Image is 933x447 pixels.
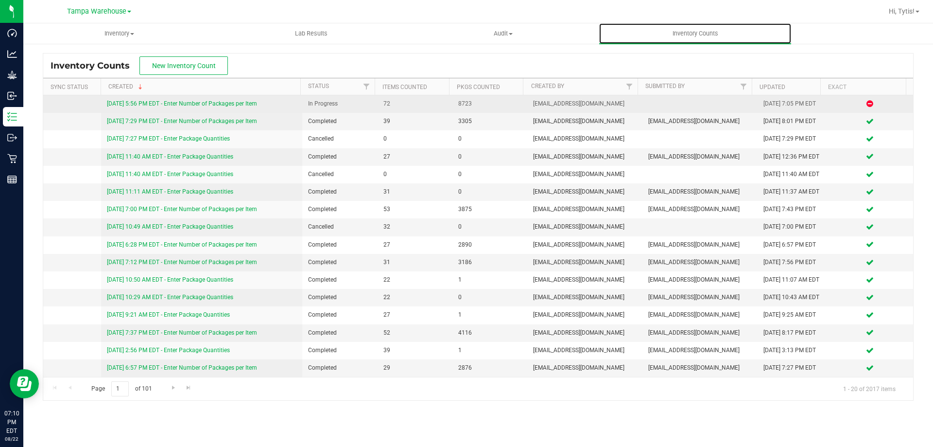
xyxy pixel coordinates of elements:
a: Created [108,83,144,90]
a: [DATE] 5:56 PM EDT - Enter Number of Packages per Item [107,100,257,107]
span: Completed [308,328,371,338]
span: Completed [308,363,371,373]
a: Items Counted [382,84,427,90]
a: [DATE] 9:21 AM EDT - Enter Package Quantities [107,311,230,318]
a: [DATE] 10:49 AM EDT - Enter Package Quantities [107,223,233,230]
span: 0 [458,134,521,143]
div: [DATE] 3:13 PM EDT [763,346,821,355]
a: Status [308,83,329,89]
div: [DATE] 11:40 AM EDT [763,170,821,179]
span: 8723 [458,99,521,108]
a: [DATE] 7:00 PM EDT - Enter Number of Packages per Item [107,206,257,213]
span: 1 [458,310,521,320]
div: [DATE] 7:05 PM EDT [763,99,821,108]
span: 3875 [458,205,521,214]
div: [DATE] 6:57 PM EDT [763,240,821,250]
span: 27 [383,240,447,250]
a: Audit [407,23,599,44]
span: [EMAIL_ADDRESS][DOMAIN_NAME] [533,275,637,285]
span: [EMAIL_ADDRESS][DOMAIN_NAME] [533,134,637,143]
div: [DATE] 7:56 PM EDT [763,258,821,267]
div: [DATE] 11:37 AM EDT [763,187,821,197]
span: 1 - 20 of 2017 items [835,381,903,396]
a: Go to the next page [166,381,180,394]
span: 0 [458,222,521,232]
span: Completed [308,310,371,320]
div: [DATE] 7:27 PM EDT [763,363,821,373]
span: [EMAIL_ADDRESS][DOMAIN_NAME] [533,346,637,355]
span: [EMAIL_ADDRESS][DOMAIN_NAME] [648,187,752,197]
a: [DATE] 6:28 PM EDT - Enter Number of Packages per Item [107,241,257,248]
a: [DATE] 6:57 PM EDT - Enter Number of Packages per Item [107,364,257,371]
span: 3186 [458,258,521,267]
inline-svg: Analytics [7,49,17,59]
span: Completed [308,187,371,197]
span: Completed [308,152,371,161]
a: Filter [621,78,637,95]
span: [EMAIL_ADDRESS][DOMAIN_NAME] [533,222,637,232]
span: [EMAIL_ADDRESS][DOMAIN_NAME] [533,170,637,179]
span: Completed [308,240,371,250]
span: 4116 [458,328,521,338]
inline-svg: Dashboard [7,28,17,38]
p: 07:10 PM EDT [4,409,19,435]
a: Inventory Counts [599,23,791,44]
span: 22 [383,293,447,302]
div: [DATE] 7:00 PM EDT [763,222,821,232]
a: [DATE] 11:11 AM EDT - Enter Package Quantities [107,188,233,195]
button: New Inventory Count [139,56,228,75]
span: 27 [383,152,447,161]
input: 1 [111,381,129,396]
inline-svg: Inventory [7,112,17,122]
a: Sync Status [51,84,88,90]
span: 32 [383,222,447,232]
span: 52 [383,328,447,338]
div: [DATE] 12:36 PM EDT [763,152,821,161]
a: Submitted By [645,83,685,89]
span: [EMAIL_ADDRESS][DOMAIN_NAME] [533,240,637,250]
div: [DATE] 10:43 AM EDT [763,293,821,302]
span: 31 [383,187,447,197]
a: [DATE] 7:37 PM EDT - Enter Number of Packages per Item [107,329,257,336]
span: 29 [383,363,447,373]
span: Cancelled [308,222,371,232]
span: Inventory [24,29,215,38]
span: 39 [383,117,447,126]
inline-svg: Grow [7,70,17,80]
span: Completed [308,205,371,214]
iframe: Resource center [10,369,39,398]
a: Filter [359,78,375,95]
span: Completed [308,346,371,355]
a: [DATE] 7:12 PM EDT - Enter Number of Packages per Item [107,259,257,266]
span: Page of 101 [83,381,160,396]
span: In Progress [308,99,371,108]
a: [DATE] 11:40 AM EDT - Enter Package Quantities [107,171,233,178]
span: 0 [458,170,521,179]
span: [EMAIL_ADDRESS][DOMAIN_NAME] [648,275,752,285]
span: [EMAIL_ADDRESS][DOMAIN_NAME] [648,117,752,126]
th: Exact [820,78,906,95]
span: [EMAIL_ADDRESS][DOMAIN_NAME] [648,363,752,373]
span: Audit [408,29,599,38]
span: Completed [308,275,371,285]
span: 27 [383,310,447,320]
span: [EMAIL_ADDRESS][DOMAIN_NAME] [648,205,752,214]
span: 2876 [458,363,521,373]
span: 0 [458,152,521,161]
span: [EMAIL_ADDRESS][DOMAIN_NAME] [648,293,752,302]
span: 0 [383,134,447,143]
a: [DATE] 10:50 AM EDT - Enter Package Quantities [107,276,233,283]
span: 0 [458,187,521,197]
span: Completed [308,258,371,267]
span: 1 [458,275,521,285]
a: Filter [735,78,751,95]
a: [DATE] 2:56 PM EDT - Enter Package Quantities [107,347,230,354]
span: 1 [458,346,521,355]
div: [DATE] 11:07 AM EDT [763,275,821,285]
a: [DATE] 11:40 AM EDT - Enter Package Quantities [107,153,233,160]
a: Pkgs Counted [457,84,500,90]
p: 08/22 [4,435,19,443]
span: Tampa Warehouse [67,7,126,16]
a: Go to the last page [182,381,196,394]
span: [EMAIL_ADDRESS][DOMAIN_NAME] [533,187,637,197]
